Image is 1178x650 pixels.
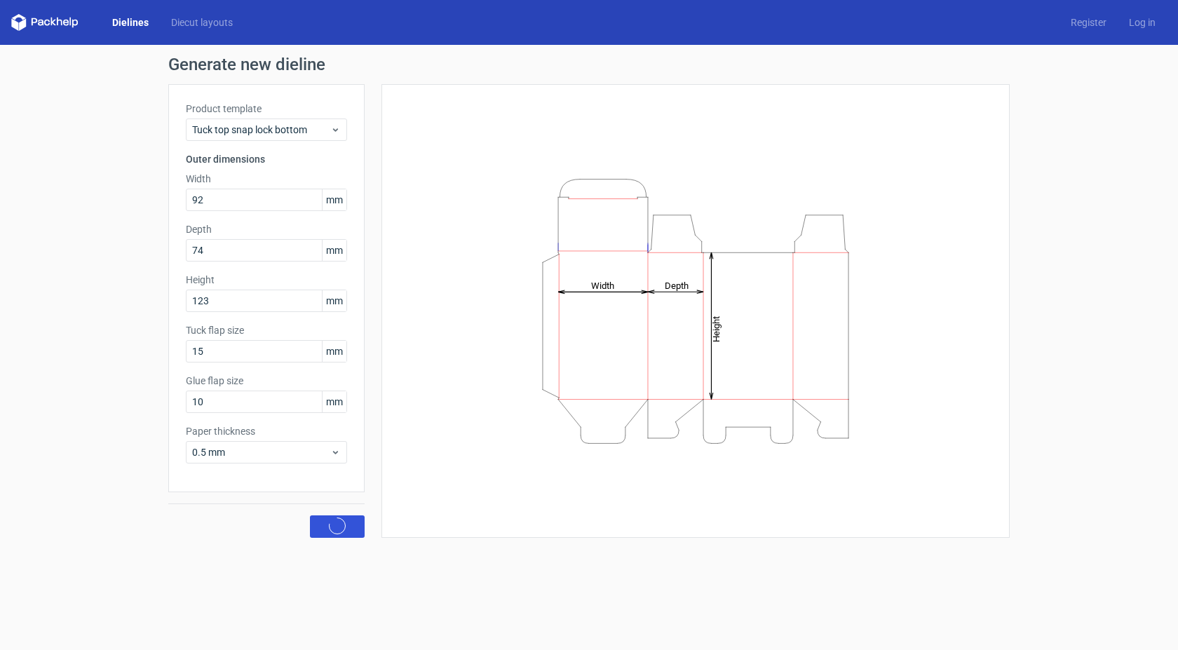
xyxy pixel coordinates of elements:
label: Paper thickness [186,424,347,438]
span: mm [322,240,346,261]
label: Depth [186,222,347,236]
tspan: Depth [665,280,689,290]
label: Height [186,273,347,287]
a: Register [1059,15,1118,29]
a: Log in [1118,15,1167,29]
span: mm [322,391,346,412]
a: Dielines [101,15,160,29]
span: mm [322,341,346,362]
span: mm [322,189,346,210]
h1: Generate new dieline [168,56,1010,73]
tspan: Height [711,316,722,341]
span: Tuck top snap lock bottom [192,123,330,137]
a: Diecut layouts [160,15,244,29]
span: mm [322,290,346,311]
tspan: Width [591,280,614,290]
label: Glue flap size [186,374,347,388]
label: Product template [186,102,347,116]
h3: Outer dimensions [186,152,347,166]
span: 0.5 mm [192,445,330,459]
label: Width [186,172,347,186]
label: Tuck flap size [186,323,347,337]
